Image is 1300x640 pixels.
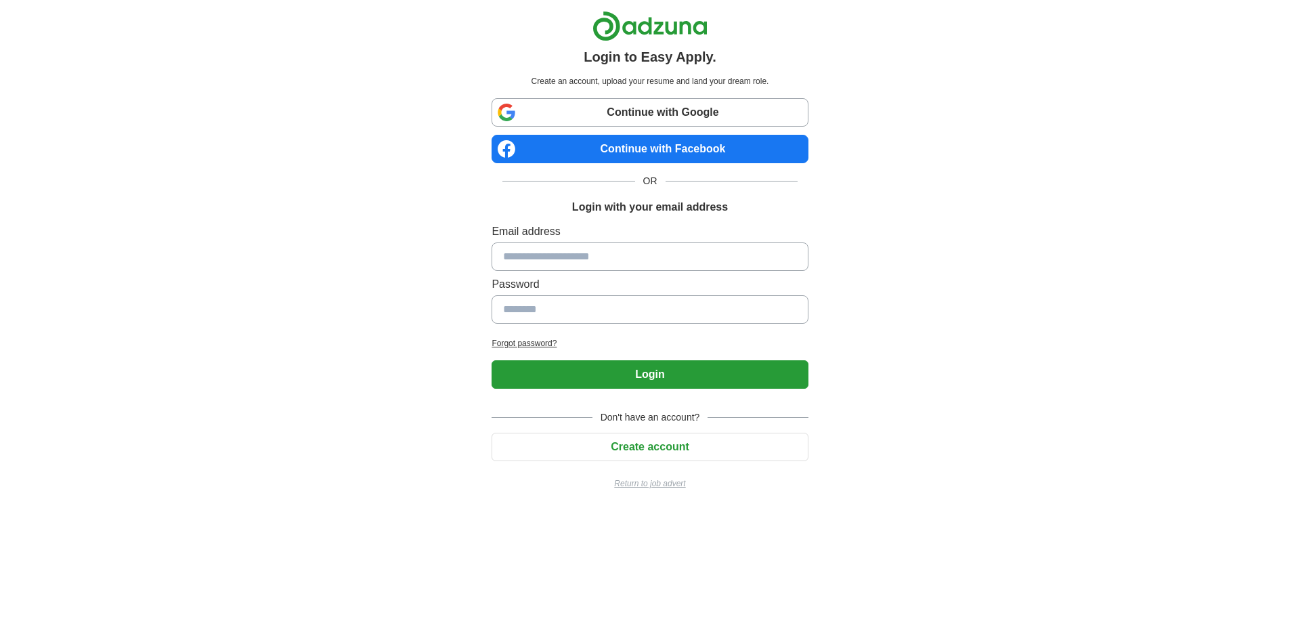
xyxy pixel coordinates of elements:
[572,199,728,215] h1: Login with your email address
[492,223,808,240] label: Email address
[492,276,808,293] label: Password
[584,47,716,67] h1: Login to Easy Apply.
[635,174,666,188] span: OR
[494,75,805,87] p: Create an account, upload your resume and land your dream role.
[592,11,708,41] img: Adzuna logo
[492,433,808,461] button: Create account
[492,135,808,163] a: Continue with Facebook
[492,337,808,349] a: Forgot password?
[492,360,808,389] button: Login
[492,441,808,452] a: Create account
[492,477,808,490] a: Return to job advert
[592,410,708,425] span: Don't have an account?
[492,98,808,127] a: Continue with Google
